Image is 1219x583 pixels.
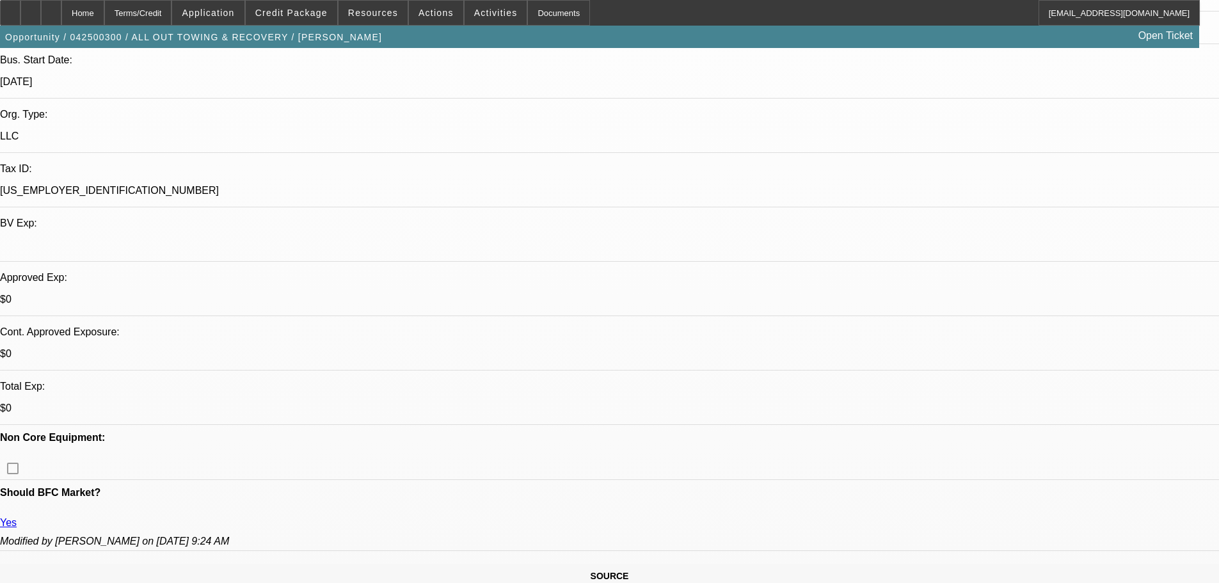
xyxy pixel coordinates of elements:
[418,8,454,18] span: Actions
[255,8,328,18] span: Credit Package
[591,571,629,581] span: SOURCE
[348,8,398,18] span: Resources
[246,1,337,25] button: Credit Package
[172,1,244,25] button: Application
[474,8,518,18] span: Activities
[182,8,234,18] span: Application
[409,1,463,25] button: Actions
[1133,25,1198,47] a: Open Ticket
[465,1,527,25] button: Activities
[5,32,382,42] span: Opportunity / 042500300 / ALL OUT TOWING & RECOVERY / [PERSON_NAME]
[339,1,408,25] button: Resources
